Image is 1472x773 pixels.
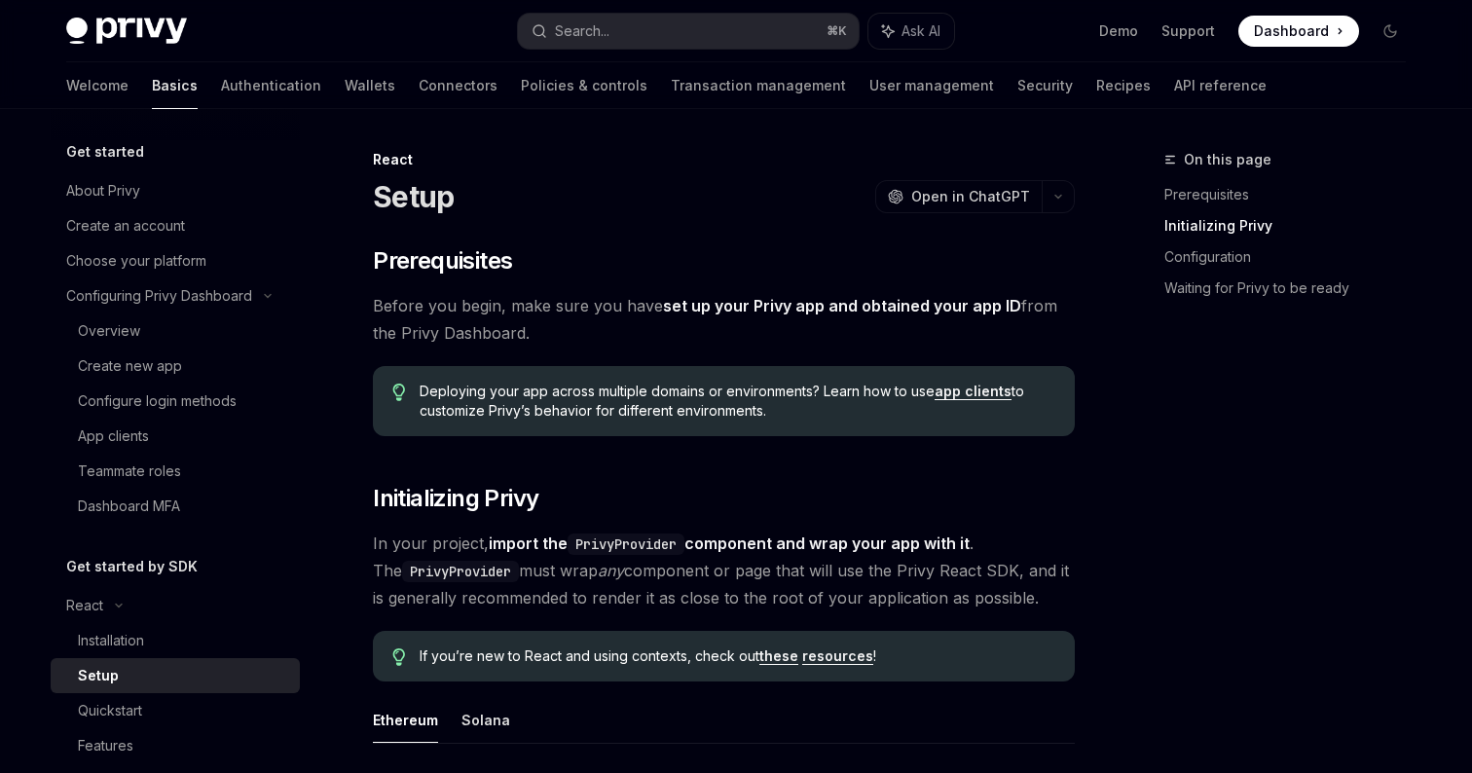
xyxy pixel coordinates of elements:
div: Create an account [66,214,185,238]
div: App clients [78,424,149,448]
a: Security [1017,62,1073,109]
a: Connectors [419,62,497,109]
em: any [598,561,624,580]
span: If you’re new to React and using contexts, check out ! [420,646,1055,666]
a: Configure login methods [51,384,300,419]
div: Overview [78,319,140,343]
div: React [66,594,103,617]
a: Dashboard [1238,16,1359,47]
a: app clients [935,383,1012,400]
a: About Privy [51,173,300,208]
a: Choose your platform [51,243,300,278]
div: Setup [78,664,119,687]
a: Authentication [221,62,321,109]
button: Ask AI [868,14,954,49]
a: set up your Privy app and obtained your app ID [663,296,1021,316]
h1: Setup [373,179,454,214]
div: Choose your platform [66,249,206,273]
div: Dashboard MFA [78,495,180,518]
a: Prerequisites [1164,179,1421,210]
span: Prerequisites [373,245,512,276]
code: PrivyProvider [402,561,519,582]
a: Support [1161,21,1215,41]
div: Installation [78,629,144,652]
a: Waiting for Privy to be ready [1164,273,1421,304]
a: Basics [152,62,198,109]
a: Overview [51,313,300,349]
span: Open in ChatGPT [911,187,1030,206]
div: Features [78,734,133,757]
a: Teammate roles [51,454,300,489]
span: Ask AI [902,21,940,41]
span: Before you begin, make sure you have from the Privy Dashboard. [373,292,1075,347]
div: Configuring Privy Dashboard [66,284,252,308]
a: Features [51,728,300,763]
div: React [373,150,1075,169]
button: Toggle dark mode [1375,16,1406,47]
h5: Get started [66,140,144,164]
span: Dashboard [1254,21,1329,41]
a: User management [869,62,994,109]
a: Configuration [1164,241,1421,273]
a: Transaction management [671,62,846,109]
a: API reference [1174,62,1267,109]
svg: Tip [392,384,406,401]
div: Quickstart [78,699,142,722]
a: Wallets [345,62,395,109]
a: Quickstart [51,693,300,728]
a: Policies & controls [521,62,647,109]
a: Create an account [51,208,300,243]
a: resources [802,647,873,665]
button: Solana [461,697,510,743]
div: Configure login methods [78,389,237,413]
svg: Tip [392,648,406,666]
button: Open in ChatGPT [875,180,1042,213]
div: Create new app [78,354,182,378]
span: In your project, . The must wrap component or page that will use the Privy React SDK, and it is g... [373,530,1075,611]
span: Deploying your app across multiple domains or environments? Learn how to use to customize Privy’s... [420,382,1055,421]
a: Setup [51,658,300,693]
img: dark logo [66,18,187,45]
a: Demo [1099,21,1138,41]
a: Initializing Privy [1164,210,1421,241]
span: ⌘ K [827,23,847,39]
div: Teammate roles [78,460,181,483]
strong: import the component and wrap your app with it [489,534,970,553]
a: Create new app [51,349,300,384]
a: these [759,647,798,665]
h5: Get started by SDK [66,555,198,578]
code: PrivyProvider [568,534,684,555]
a: Dashboard MFA [51,489,300,524]
button: Ethereum [373,697,438,743]
button: Search...⌘K [518,14,859,49]
a: App clients [51,419,300,454]
span: On this page [1184,148,1271,171]
a: Installation [51,623,300,658]
div: About Privy [66,179,140,202]
a: Recipes [1096,62,1151,109]
span: Initializing Privy [373,483,538,514]
a: Welcome [66,62,129,109]
div: Search... [555,19,609,43]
